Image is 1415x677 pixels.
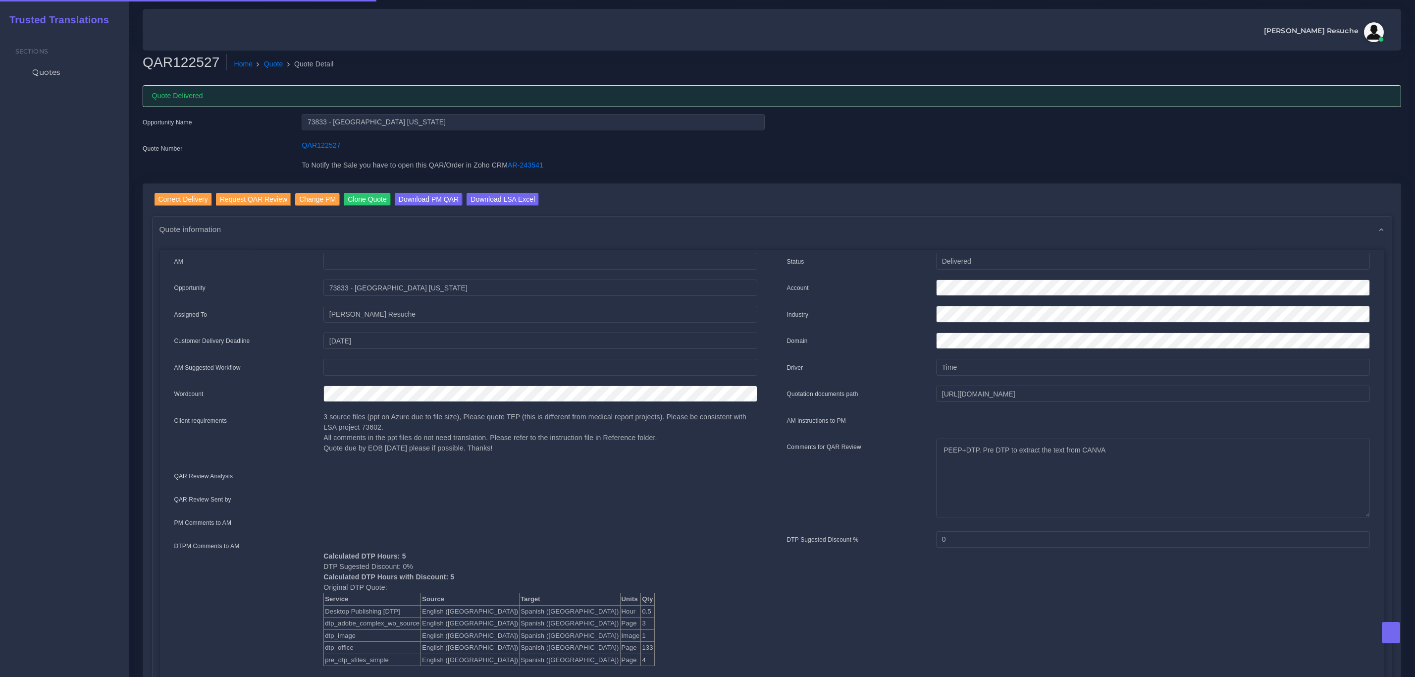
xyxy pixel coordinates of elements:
[143,118,192,127] label: Opportunity Name
[641,642,654,654] td: 133
[787,337,808,345] label: Domain
[174,472,233,481] label: QAR Review Analysis
[174,390,204,398] label: Wordcount
[787,283,809,292] label: Account
[174,257,183,266] label: AM
[264,59,283,69] a: Quote
[323,573,454,581] b: Calculated DTP Hours with Discount: 5
[787,443,861,451] label: Comments for QAR Review
[641,605,654,618] td: 0.5
[283,59,334,69] li: Quote Detail
[620,593,641,606] th: Units
[787,257,804,266] label: Status
[324,629,421,642] td: dtp_image
[143,144,182,153] label: Quote Number
[15,48,48,55] span: Sections
[143,54,227,71] h2: QAR122527
[787,390,858,398] label: Quotation documents path
[620,629,641,642] td: Image
[302,141,340,149] a: QAR122527
[174,337,250,345] label: Customer Delivery Deadline
[174,416,227,425] label: Client requirements
[467,193,539,206] input: Download LSA Excel
[316,541,764,666] div: DTP Sugested Discount: 0% Original DTP Quote:
[620,605,641,618] td: Hour
[508,161,543,169] a: AR-243541
[324,605,421,618] td: Desktop Publishing [DTP]
[174,310,208,319] label: Assigned To
[216,193,291,206] input: Request QAR Review
[7,62,121,83] a: Quotes
[174,518,232,527] label: PM Comments to AM
[421,593,520,606] th: Source
[936,439,1369,517] textarea: PEEP+DTP. Pre DTP to extract the text from CANVA
[520,605,620,618] td: Spanish ([GEOGRAPHIC_DATA])
[520,629,620,642] td: Spanish ([GEOGRAPHIC_DATA])
[143,85,1401,107] div: Quote Delivered
[323,412,757,453] p: 3 source files (ppt on Azure due to file size), Please quote TEP (this is different from medical ...
[787,416,846,425] label: AM instructions to PM
[1259,22,1387,42] a: [PERSON_NAME] Resucheavatar
[344,193,391,206] input: Clone Quote
[234,59,253,69] a: Home
[395,193,463,206] input: Download PM QAR
[620,618,641,630] td: Page
[2,14,109,26] h2: Trusted Translations
[641,618,654,630] td: 3
[155,193,212,206] input: Correct Delivery
[520,593,620,606] th: Target
[174,542,240,551] label: DTPM Comments to AM
[520,654,620,666] td: Spanish ([GEOGRAPHIC_DATA])
[32,67,60,78] span: Quotes
[1264,27,1359,34] span: [PERSON_NAME] Resuche
[787,535,859,544] label: DTP Sugested Discount %
[174,363,241,372] label: AM Suggested Workflow
[641,593,654,606] th: Qty
[324,654,421,666] td: pre_dtp_sfiles_simple
[294,160,772,177] div: To Notify the Sale you have to open this QAR/Order in Zoho CRM
[620,654,641,666] td: Page
[1364,22,1384,42] img: avatar
[324,618,421,630] td: dtp_adobe_complex_wo_source
[620,642,641,654] td: Page
[421,629,520,642] td: English ([GEOGRAPHIC_DATA])
[323,552,406,560] b: Calculated DTP Hours: 5
[641,629,654,642] td: 1
[520,618,620,630] td: Spanish ([GEOGRAPHIC_DATA])
[421,605,520,618] td: English ([GEOGRAPHIC_DATA])
[2,12,109,28] a: Trusted Translations
[159,224,221,235] span: Quote information
[641,654,654,666] td: 4
[787,310,809,319] label: Industry
[787,363,803,372] label: Driver
[421,642,520,654] td: English ([GEOGRAPHIC_DATA])
[421,654,520,666] td: English ([GEOGRAPHIC_DATA])
[153,217,1392,242] div: Quote information
[174,283,206,292] label: Opportunity
[520,642,620,654] td: Spanish ([GEOGRAPHIC_DATA])
[323,306,757,323] input: pm
[324,642,421,654] td: dtp_office
[174,495,231,504] label: QAR Review Sent by
[295,193,340,206] input: Change PM
[324,593,421,606] th: Service
[421,618,520,630] td: English ([GEOGRAPHIC_DATA])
